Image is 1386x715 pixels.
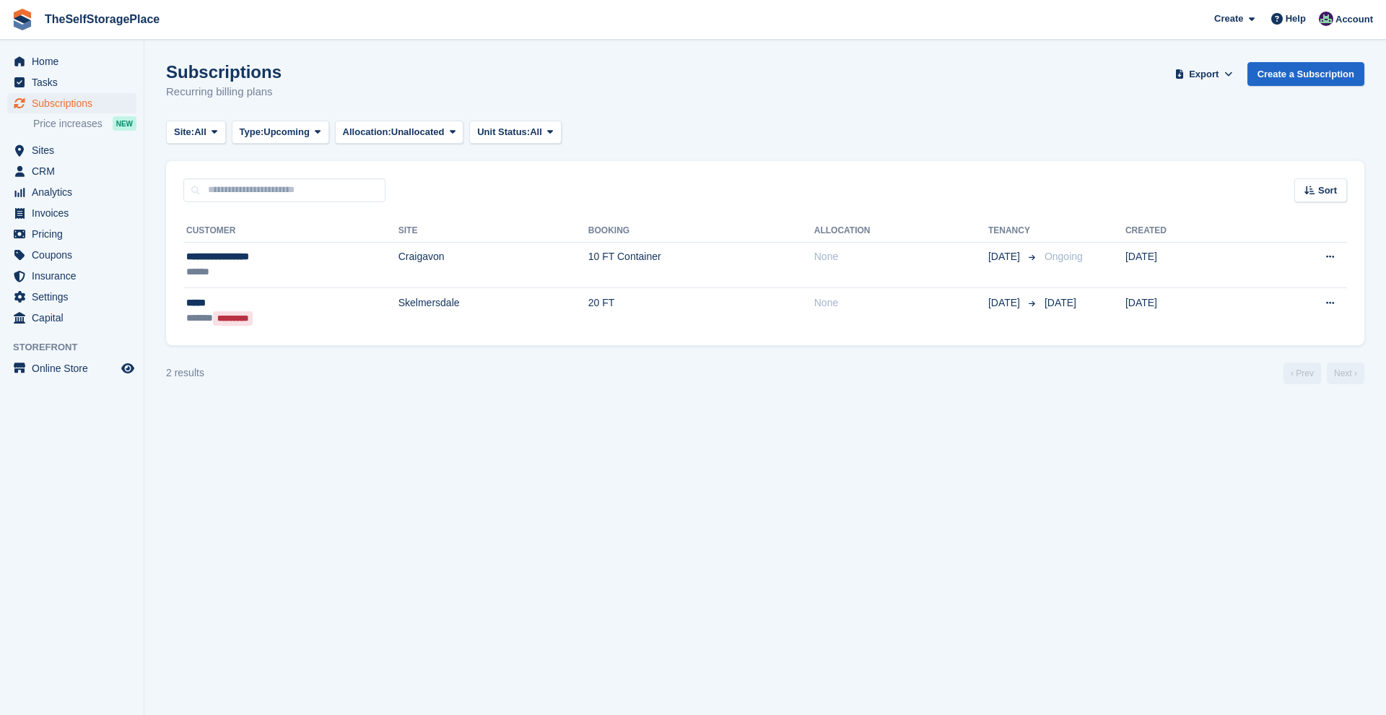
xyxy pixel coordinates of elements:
a: Price increases NEW [33,116,136,131]
button: Export [1172,62,1236,86]
td: [DATE] [1125,288,1253,334]
th: Created [1125,220,1253,243]
a: Next [1327,363,1364,384]
a: Create a Subscription [1247,62,1364,86]
a: menu [7,51,136,71]
th: Customer [183,220,398,243]
span: Site: [174,125,194,139]
span: Analytics [32,182,118,202]
div: NEW [113,116,136,131]
th: Booking [588,220,814,243]
a: menu [7,308,136,328]
a: menu [7,161,136,181]
a: menu [7,224,136,244]
td: 10 FT Container [588,242,814,288]
td: 20 FT [588,288,814,334]
span: Export [1189,67,1219,82]
a: menu [7,93,136,113]
button: Type: Upcoming [232,121,329,144]
img: stora-icon-8386f47178a22dfd0bd8f6a31ec36ba5ce8667c1dd55bd0f319d3a0aa187defe.svg [12,9,33,30]
span: Account [1335,12,1373,27]
span: Type: [240,125,264,139]
button: Allocation: Unallocated [335,121,464,144]
td: Skelmersdale [398,288,588,334]
p: Recurring billing plans [166,84,282,100]
h1: Subscriptions [166,62,282,82]
div: 2 results [166,365,204,381]
span: Allocation: [343,125,391,139]
span: Tasks [32,72,118,92]
span: CRM [32,161,118,181]
a: Preview store [119,360,136,377]
span: [DATE] [988,249,1023,264]
span: Home [32,51,118,71]
span: Coupons [32,245,118,265]
span: Insurance [32,266,118,286]
span: Pricing [32,224,118,244]
span: [DATE] [1045,297,1076,308]
button: Site: All [166,121,226,144]
a: Previous [1283,363,1321,384]
span: Online Store [32,358,118,378]
a: menu [7,245,136,265]
th: Tenancy [988,220,1039,243]
a: menu [7,287,136,307]
span: Price increases [33,117,103,131]
a: menu [7,140,136,160]
a: TheSelfStoragePlace [39,7,165,31]
td: Craigavon [398,242,588,288]
span: Help [1286,12,1306,26]
th: Site [398,220,588,243]
a: menu [7,203,136,223]
a: menu [7,72,136,92]
th: Allocation [814,220,988,243]
nav: Page [1281,363,1367,384]
a: menu [7,266,136,286]
span: All [530,125,542,139]
button: Unit Status: All [469,121,561,144]
span: Upcoming [263,125,310,139]
span: Ongoing [1045,251,1083,262]
span: Storefront [13,340,144,355]
span: Create [1214,12,1243,26]
span: Sites [32,140,118,160]
span: Invoices [32,203,118,223]
span: Unallocated [391,125,445,139]
span: Settings [32,287,118,307]
span: All [194,125,206,139]
span: [DATE] [988,295,1023,311]
td: [DATE] [1125,242,1253,288]
div: None [814,295,988,311]
img: Sam [1319,12,1333,26]
a: menu [7,358,136,378]
span: Unit Status: [477,125,530,139]
span: Sort [1318,183,1337,198]
a: menu [7,182,136,202]
span: Subscriptions [32,93,118,113]
span: Capital [32,308,118,328]
div: None [814,249,988,264]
